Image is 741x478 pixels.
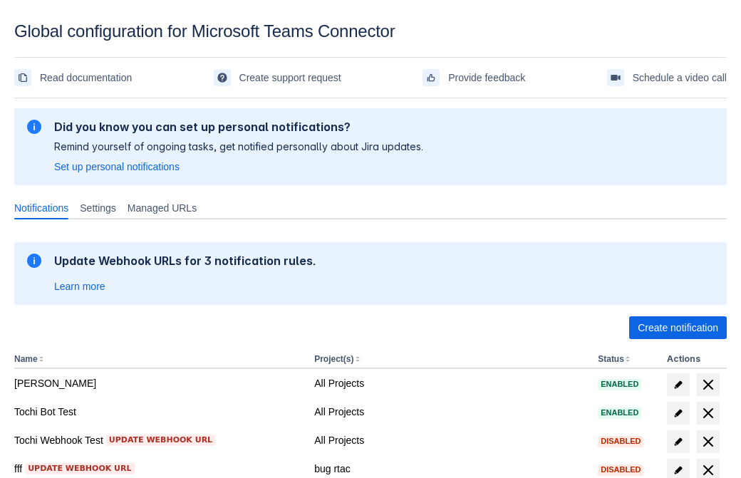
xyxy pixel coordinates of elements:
span: videoCall [610,72,621,83]
span: Create support request [239,66,341,89]
span: Provide feedback [448,66,525,89]
div: Tochi Bot Test [14,405,303,419]
a: Schedule a video call [607,66,727,89]
th: Actions [661,350,727,369]
button: Create notification [629,316,727,339]
div: All Projects [314,376,586,390]
h2: Update Webhook URLs for 3 notification rules. [54,254,316,268]
div: bug rtac [314,462,586,476]
span: Disabled [598,437,643,445]
button: Name [14,354,38,364]
span: edit [673,379,684,390]
div: All Projects [314,433,586,447]
button: Project(s) [314,354,353,364]
div: fff [14,462,303,476]
span: Create notification [638,316,718,339]
span: Update webhook URL [109,435,212,446]
span: edit [673,436,684,447]
a: Provide feedback [423,66,525,89]
span: delete [700,405,717,422]
span: Managed URLs [128,201,197,215]
span: documentation [17,72,28,83]
span: information [26,252,43,269]
h2: Did you know you can set up personal notifications? [54,120,423,134]
a: Read documentation [14,66,132,89]
div: Global configuration for Microsoft Teams Connector [14,21,727,41]
span: edit [673,407,684,419]
span: edit [673,464,684,476]
button: Status [598,354,624,364]
span: feedback [425,72,437,83]
span: delete [700,376,717,393]
span: support [217,72,228,83]
div: All Projects [314,405,586,419]
span: Disabled [598,466,643,474]
span: Enabled [598,380,641,388]
span: Enabled [598,409,641,417]
p: Remind yourself of ongoing tasks, get notified personally about Jira updates. [54,140,423,154]
div: Tochi Webhook Test [14,433,303,447]
a: Set up personal notifications [54,160,180,174]
span: Read documentation [40,66,132,89]
span: Update webhook URL [28,463,131,474]
span: Schedule a video call [633,66,727,89]
span: Notifications [14,201,68,215]
div: [PERSON_NAME] [14,376,303,390]
a: Learn more [54,279,105,293]
a: Create support request [214,66,341,89]
span: information [26,118,43,135]
span: Settings [80,201,116,215]
span: delete [700,433,717,450]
